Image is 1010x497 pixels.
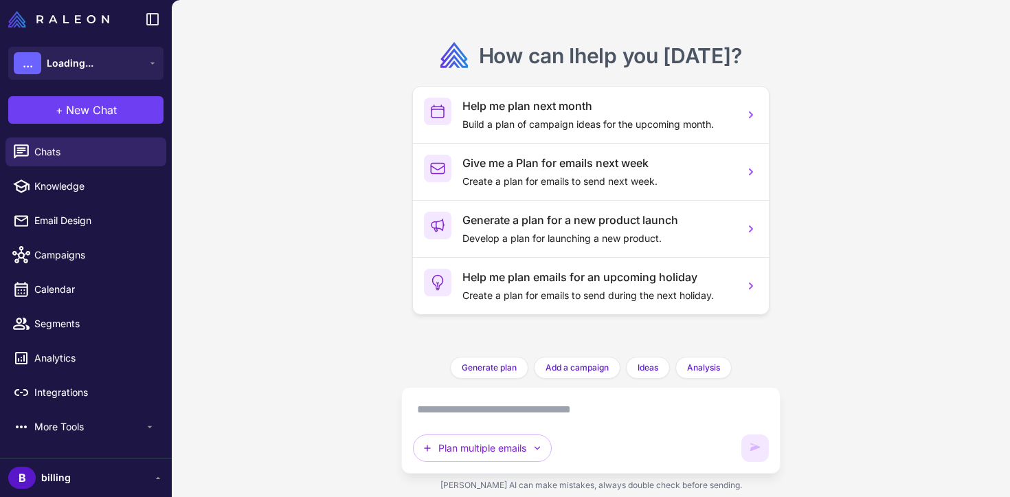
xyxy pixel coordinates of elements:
[462,288,732,303] p: Create a plan for emails to send during the next holiday.
[546,362,609,374] span: Add a campaign
[401,474,780,497] div: [PERSON_NAME] AI can make mistakes, always double check before sending.
[34,419,144,434] span: More Tools
[34,213,155,228] span: Email Design
[462,98,732,114] h3: Help me plan next month
[66,102,117,118] span: New Chat
[450,357,528,379] button: Generate plan
[34,385,155,400] span: Integrations
[5,275,166,304] a: Calendar
[47,56,93,71] span: Loading...
[34,316,155,331] span: Segments
[413,434,552,462] button: Plan multiple emails
[626,357,670,379] button: Ideas
[34,247,155,263] span: Campaigns
[462,155,732,171] h3: Give me a Plan for emails next week
[5,344,166,373] a: Analytics
[5,241,166,269] a: Campaigns
[638,362,658,374] span: Ideas
[56,102,63,118] span: +
[8,47,164,80] button: ...Loading...
[5,309,166,338] a: Segments
[5,206,166,235] a: Email Design
[34,282,155,297] span: Calendar
[41,470,71,485] span: billing
[5,378,166,407] a: Integrations
[462,212,732,228] h3: Generate a plan for a new product launch
[14,52,41,74] div: ...
[5,172,166,201] a: Knowledge
[462,362,517,374] span: Generate plan
[8,467,36,489] div: B
[675,357,732,379] button: Analysis
[5,137,166,166] a: Chats
[479,42,742,69] h2: How can I ?
[8,11,115,27] a: Raleon Logo
[462,231,732,246] p: Develop a plan for launching a new product.
[34,144,155,159] span: Chats
[462,269,732,285] h3: Help me plan emails for an upcoming holiday
[8,96,164,124] button: +New Chat
[534,357,620,379] button: Add a campaign
[462,117,732,132] p: Build a plan of campaign ideas for the upcoming month.
[462,174,732,189] p: Create a plan for emails to send next week.
[687,362,720,374] span: Analysis
[34,351,155,366] span: Analytics
[34,179,155,194] span: Knowledge
[574,43,731,68] span: help you [DATE]
[8,11,109,27] img: Raleon Logo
